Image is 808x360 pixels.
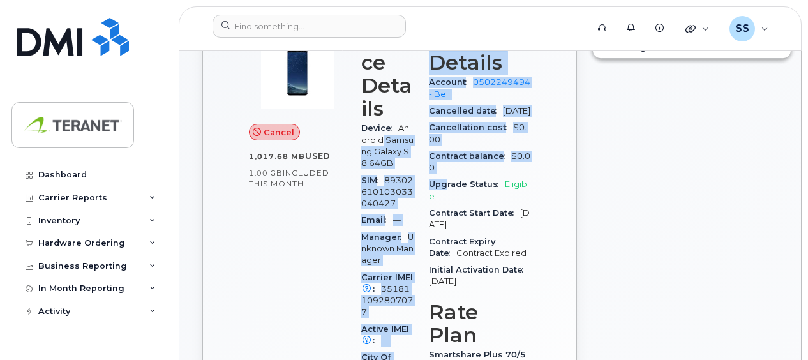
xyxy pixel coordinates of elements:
[249,169,283,177] span: 1.00 GB
[305,151,331,161] span: used
[264,126,294,139] span: Cancel
[361,232,408,242] span: Manager
[429,106,503,116] span: Cancelled date
[259,34,336,111] img: image20231002-3703462-14z1eb8.jpeg
[361,324,409,345] span: Active IMEI
[429,28,530,74] h3: Carrier Details
[735,21,749,36] span: SS
[213,15,406,38] input: Find something...
[429,77,530,98] a: 0502249494 - Bell
[361,176,384,185] span: SIM
[361,123,398,133] span: Device
[361,215,393,225] span: Email
[429,179,529,200] span: Eligible
[429,151,511,161] span: Contract balance
[249,152,305,161] span: 1,017.68 MB
[361,176,413,209] span: 89302610103033040427
[381,336,389,345] span: —
[393,215,401,225] span: —
[361,232,414,266] span: Unknown Manager
[429,123,527,144] span: $0.00
[361,28,414,120] h3: Device Details
[503,106,530,116] span: [DATE]
[429,179,505,189] span: Upgrade Status
[456,248,527,258] span: Contract Expired
[429,265,530,274] span: Initial Activation Date
[429,276,456,286] span: [DATE]
[429,123,513,132] span: Cancellation cost
[677,16,718,41] div: Quicklinks
[429,208,520,218] span: Contract Start Date
[429,237,495,258] span: Contract Expiry Date
[249,168,329,189] span: included this month
[429,77,473,87] span: Account
[721,16,777,41] div: Shruthi Suresh
[361,273,413,294] span: Carrier IMEI
[429,301,530,347] h3: Rate Plan
[361,284,413,317] span: 351811092807077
